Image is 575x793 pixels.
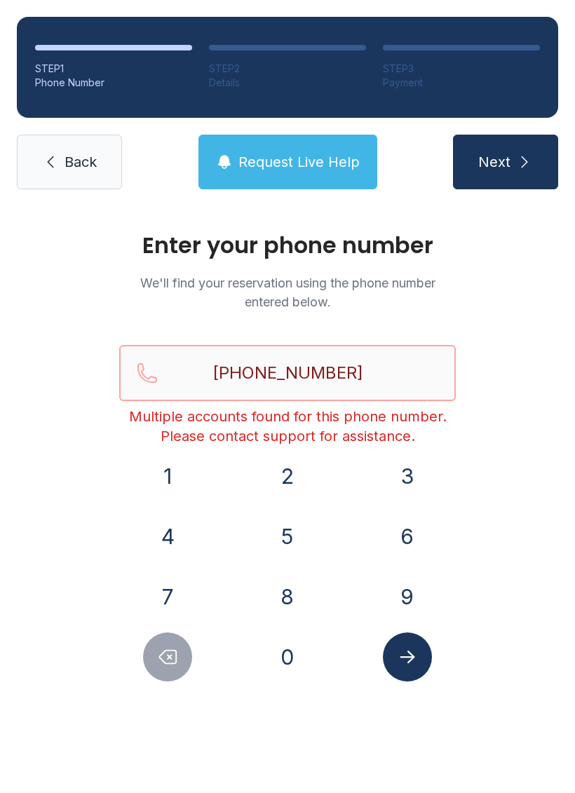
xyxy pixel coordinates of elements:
button: 9 [383,572,432,621]
button: Delete number [143,632,192,682]
span: Next [478,152,510,172]
button: 1 [143,452,192,501]
button: 5 [263,512,312,561]
div: Phone Number [35,76,192,90]
button: 0 [263,632,312,682]
span: Request Live Help [238,152,360,172]
span: Back [65,152,97,172]
button: 6 [383,512,432,561]
div: Details [209,76,366,90]
div: STEP 2 [209,62,366,76]
button: 3 [383,452,432,501]
button: 4 [143,512,192,561]
button: 2 [263,452,312,501]
div: STEP 3 [383,62,540,76]
div: Multiple accounts found for this phone number. Please contact support for assistance. [119,407,456,446]
p: We'll find your reservation using the phone number entered below. [119,273,456,311]
button: 7 [143,572,192,621]
button: Submit lookup form [383,632,432,682]
button: 8 [263,572,312,621]
input: Reservation phone number [119,345,456,401]
h1: Enter your phone number [119,234,456,257]
div: STEP 1 [35,62,192,76]
div: Payment [383,76,540,90]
